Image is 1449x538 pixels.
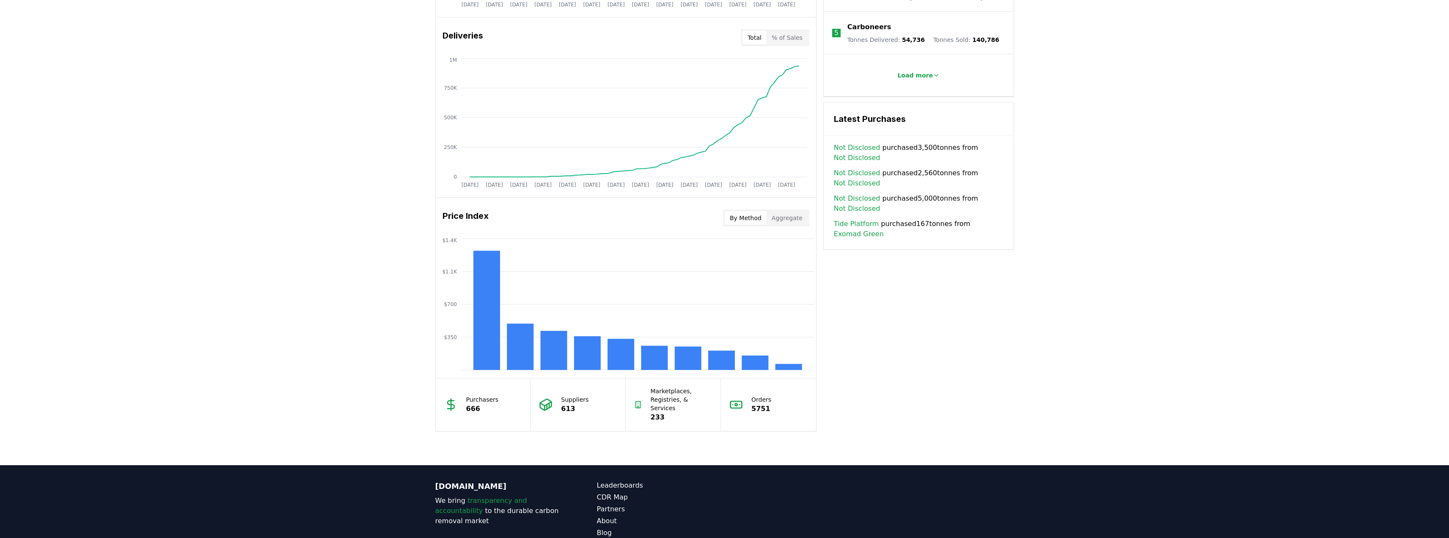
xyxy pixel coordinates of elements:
h3: Deliveries [443,29,483,46]
a: Not Disclosed [834,153,880,163]
tspan: [DATE] [680,2,698,8]
tspan: [DATE] [753,182,771,188]
tspan: [DATE] [729,182,746,188]
a: Not Disclosed [834,143,880,153]
tspan: $1.4K [442,237,457,243]
tspan: [DATE] [583,2,600,8]
tspan: [DATE] [632,2,649,8]
a: Tide Platform [834,219,879,229]
p: Tonnes Sold : [933,36,999,44]
tspan: [DATE] [632,182,649,188]
a: Not Disclosed [834,178,880,188]
p: 613 [561,404,588,414]
a: Not Disclosed [834,193,880,204]
tspan: [DATE] [656,182,674,188]
p: 5751 [751,404,771,414]
button: Total [742,31,767,44]
tspan: [DATE] [778,2,795,8]
p: Marketplaces, Registries, & Services [651,387,712,412]
p: [DOMAIN_NAME] [435,480,563,492]
span: purchased 167 tonnes from [834,219,1004,239]
tspan: [DATE] [705,2,722,8]
tspan: [DATE] [753,2,771,8]
tspan: [DATE] [558,2,576,8]
button: Load more [891,67,946,84]
button: By Method [725,211,767,225]
tspan: [DATE] [534,182,552,188]
h3: Latest Purchases [834,113,1004,125]
tspan: $700 [444,301,457,307]
a: CDR Map [597,492,725,502]
tspan: 1M [449,57,457,63]
span: purchased 2,560 tonnes from [834,168,1004,188]
tspan: [DATE] [461,2,478,8]
tspan: [DATE] [486,182,503,188]
tspan: [DATE] [729,2,746,8]
a: Partners [597,504,725,514]
tspan: 250K [444,144,457,150]
p: 5 [834,28,839,38]
tspan: [DATE] [778,182,795,188]
a: Blog [597,528,725,538]
p: Purchasers [466,395,499,404]
span: 140,786 [972,36,999,43]
a: Carboneers [847,22,891,32]
tspan: [DATE] [510,182,527,188]
tspan: [DATE] [510,2,527,8]
tspan: $1.1K [442,269,457,275]
p: We bring to the durable carbon removal market [435,496,563,526]
tspan: 0 [454,174,457,180]
p: Load more [897,71,933,80]
tspan: 750K [444,85,457,91]
tspan: [DATE] [558,182,576,188]
tspan: [DATE] [608,2,625,8]
a: Not Disclosed [834,204,880,214]
a: Not Disclosed [834,168,880,178]
span: 54,736 [902,36,925,43]
p: Tonnes Delivered : [847,36,925,44]
tspan: [DATE] [534,2,552,8]
span: purchased 3,500 tonnes from [834,143,1004,163]
button: Aggregate [767,211,808,225]
tspan: [DATE] [705,182,722,188]
tspan: 500K [444,115,457,121]
tspan: [DATE] [656,2,674,8]
tspan: [DATE] [583,182,600,188]
h3: Price Index [443,210,489,226]
a: Exomad Green [834,229,884,239]
tspan: [DATE] [461,182,478,188]
p: Suppliers [561,395,588,404]
a: Leaderboards [597,480,725,491]
p: 666 [466,404,499,414]
span: transparency and accountability [435,497,527,515]
tspan: [DATE] [608,182,625,188]
tspan: [DATE] [486,2,503,8]
p: 233 [651,412,712,422]
button: % of Sales [767,31,808,44]
tspan: $350 [444,334,457,340]
p: Orders [751,395,771,404]
a: About [597,516,725,526]
tspan: [DATE] [680,182,698,188]
span: purchased 5,000 tonnes from [834,193,1004,214]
